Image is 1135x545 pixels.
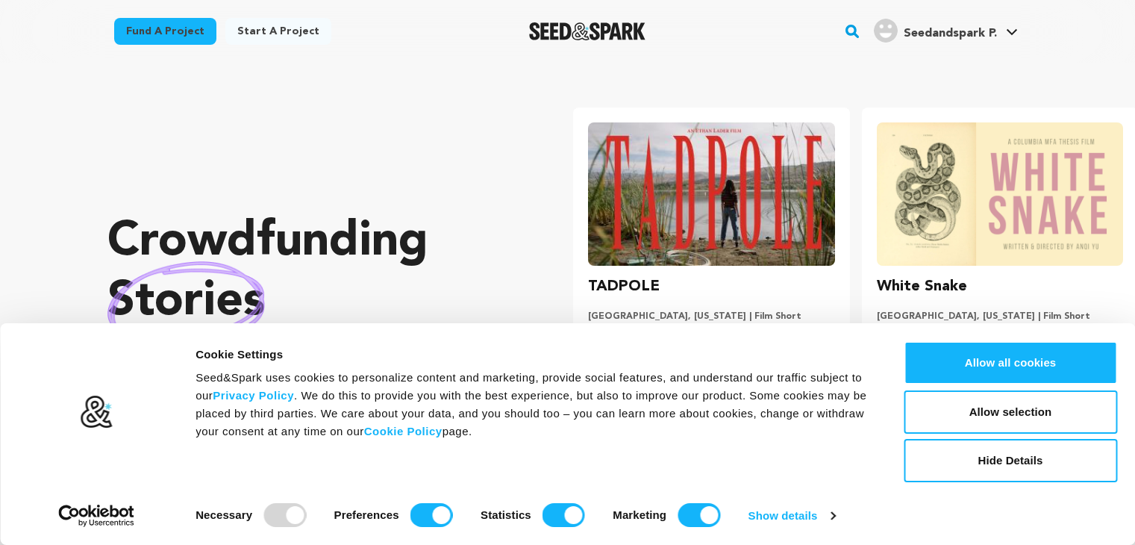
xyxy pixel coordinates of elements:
a: Start a project [225,18,331,45]
span: Seedandspark P.'s Profile [871,16,1021,47]
strong: Necessary [196,508,252,521]
button: Allow all cookies [904,341,1117,384]
a: Privacy Policy [213,389,294,402]
strong: Preferences [334,508,399,521]
a: Fund a project [114,18,216,45]
a: Show details [748,505,835,527]
img: user.png [874,19,898,43]
span: Seedandspark P. [904,28,997,40]
legend: Consent Selection [195,497,196,498]
img: hand sketched image [107,261,265,343]
p: [GEOGRAPHIC_DATA], [US_STATE] | Film Short [877,311,1123,323]
h3: TADPOLE [588,275,660,299]
a: Usercentrics Cookiebot - opens in a new window [31,505,162,527]
img: TADPOLE image [588,122,834,266]
button: Allow selection [904,390,1117,434]
img: logo [80,395,113,429]
a: Seedandspark P.'s Profile [871,16,1021,43]
a: Cookie Policy [364,425,443,437]
img: White Snake image [877,122,1123,266]
h3: White Snake [877,275,967,299]
img: Seed&Spark Logo Dark Mode [529,22,646,40]
a: Seed&Spark Homepage [529,22,646,40]
div: Seedandspark P.'s Profile [874,19,997,43]
p: [GEOGRAPHIC_DATA], [US_STATE] | Film Short [588,311,834,323]
p: Crowdfunding that . [107,213,513,392]
strong: Marketing [613,508,666,521]
div: Seed&Spark uses cookies to personalize content and marketing, provide social features, and unders... [196,369,870,440]
strong: Statistics [481,508,531,521]
button: Hide Details [904,439,1117,482]
div: Cookie Settings [196,346,870,364]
